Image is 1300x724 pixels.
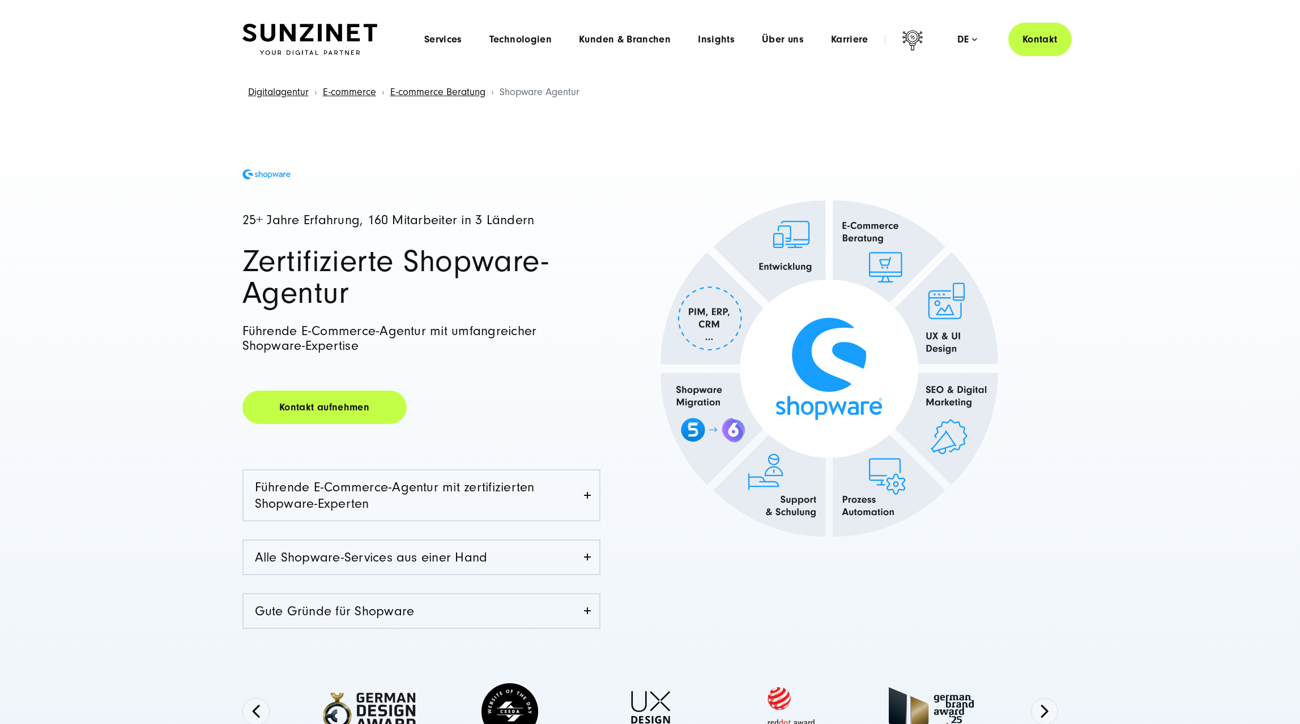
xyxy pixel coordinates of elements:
[617,156,1042,581] img: Full Service Shopware Partner Agentur SUNZINET - Shopware SEO, Shopware entwicklung, Shopware ber...
[500,86,579,98] span: Shopware Agentur
[242,246,600,309] h1: Zertifizierte Shopware-Agentur
[323,86,376,98] a: E-commerce
[762,34,804,45] a: Über uns
[489,34,552,45] a: Technologien
[248,86,309,98] a: Digitalagentur
[244,594,599,628] a: Gute Gründe für Shopware
[242,24,377,55] img: SUNZINET Full Service Digital Agentur
[831,34,868,45] a: Karriere
[244,470,599,520] a: Führende E-Commerce-Agentur mit zertifizierten Shopware-Experten
[242,324,600,354] h2: Führende E-Commerce-Agentur mit umfangreicher Shopware-Expertise
[244,541,599,574] a: Alle Shopware-Services aus einer Hand
[390,86,485,98] a: E-commerce Beratung
[957,34,977,45] div: de
[242,213,600,228] h4: 25+ Jahre Erfahrung, 160 Mitarbeiter in 3 Ländern
[579,34,671,45] a: Kunden & Branchen
[242,391,407,424] a: Kontakt aufnehmen
[242,169,291,180] img: Shopware Agentur Logo blau
[424,34,462,45] a: Services
[1008,23,1072,56] a: Kontakt
[698,34,735,45] a: Insights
